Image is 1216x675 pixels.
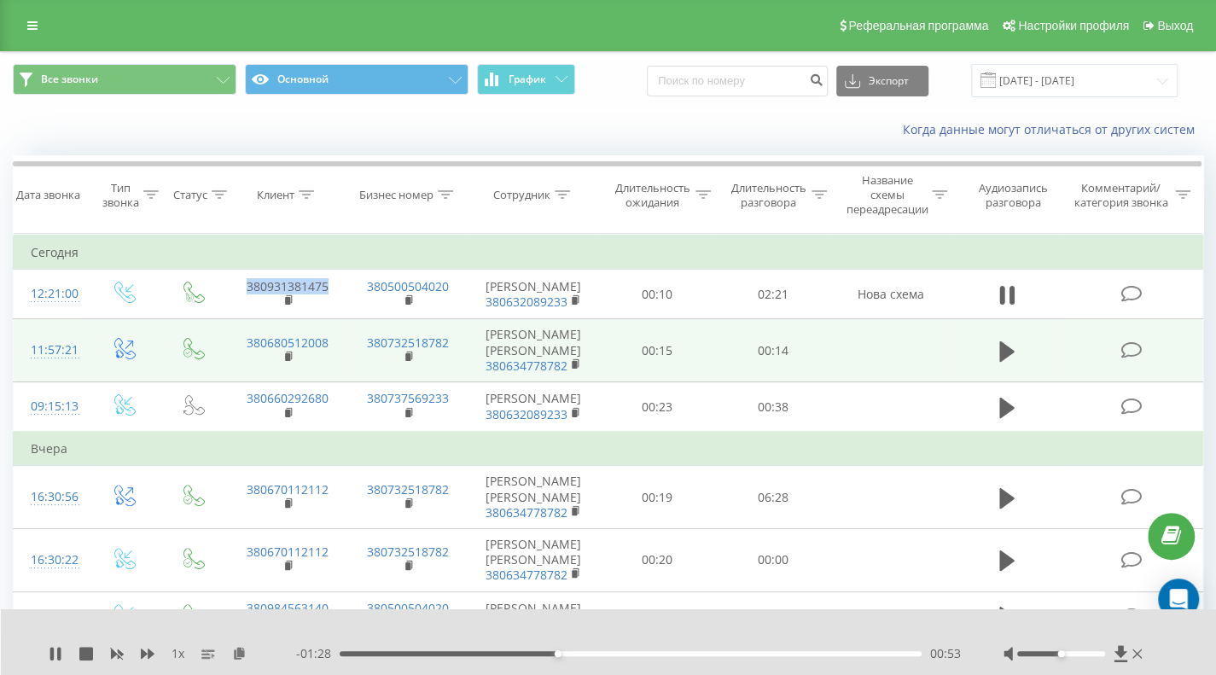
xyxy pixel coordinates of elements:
[468,382,598,433] td: [PERSON_NAME]
[13,64,236,95] button: Все звонки
[296,645,340,662] span: - 01:28
[247,335,329,351] a: 380680512008
[848,19,988,32] span: Реферальная программа
[598,319,714,382] td: 00:15
[1157,19,1193,32] span: Выход
[614,181,690,210] div: Длительность ожидания
[14,432,1203,466] td: Вчера
[1058,650,1065,657] div: Accessibility label
[367,390,449,406] a: 380737569233
[486,567,567,583] a: 380634778782
[598,528,714,591] td: 00:20
[102,181,139,210] div: Тип звонка
[1071,181,1171,210] div: Комментарий/категория звонка
[173,188,207,202] div: Статус
[830,270,951,319] td: Нова схема
[31,600,71,633] div: 14:45:43
[846,173,928,217] div: Название схемы переадресации
[367,600,449,616] a: 380500504020
[714,466,830,529] td: 06:28
[41,73,98,86] span: Все звонки
[477,64,575,95] button: График
[714,591,830,641] td: 07:05
[31,544,71,577] div: 16:30:22
[598,382,714,433] td: 00:23
[257,188,294,202] div: Клиент
[14,236,1203,270] td: Сегодня
[486,504,567,521] a: 380634778782
[555,650,561,657] div: Accessibility label
[468,466,598,529] td: [PERSON_NAME] [PERSON_NAME]
[359,188,433,202] div: Бизнес номер
[367,544,449,560] a: 380732518782
[367,481,449,498] a: 380732518782
[468,528,598,591] td: [PERSON_NAME] [PERSON_NAME]
[16,188,80,202] div: Дата звонка
[247,278,329,294] a: 380931381475
[903,121,1203,137] a: Когда данные могут отличаться от других систем
[31,390,71,423] div: 09:15:13
[31,277,71,311] div: 12:21:00
[31,334,71,367] div: 11:57:21
[247,390,329,406] a: 380660292680
[598,270,714,319] td: 00:10
[647,66,828,96] input: Поиск по номеру
[930,645,961,662] span: 00:53
[714,382,830,433] td: 00:38
[486,294,567,310] a: 380632089233
[245,64,468,95] button: Основной
[714,319,830,382] td: 00:14
[468,319,598,382] td: [PERSON_NAME] [PERSON_NAME]
[836,66,928,96] button: Экспорт
[598,466,714,529] td: 00:19
[367,335,449,351] a: 380732518782
[1158,579,1199,620] div: Open Intercom Messenger
[830,591,951,641] td: Нова схема
[509,73,546,85] span: График
[247,544,329,560] a: 380670112112
[714,528,830,591] td: 00:00
[486,406,567,422] a: 380632089233
[598,591,714,641] td: 00:15
[31,480,71,514] div: 16:30:56
[247,600,329,616] a: 380984563140
[468,591,598,641] td: [PERSON_NAME]
[172,645,184,662] span: 1 x
[468,270,598,319] td: [PERSON_NAME]
[367,278,449,294] a: 380500504020
[967,181,1059,210] div: Аудиозапись разговора
[714,270,830,319] td: 02:21
[1018,19,1129,32] span: Настройки профиля
[486,358,567,374] a: 380634778782
[247,481,329,498] a: 380670112112
[493,188,550,202] div: Сотрудник
[730,181,807,210] div: Длительность разговора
